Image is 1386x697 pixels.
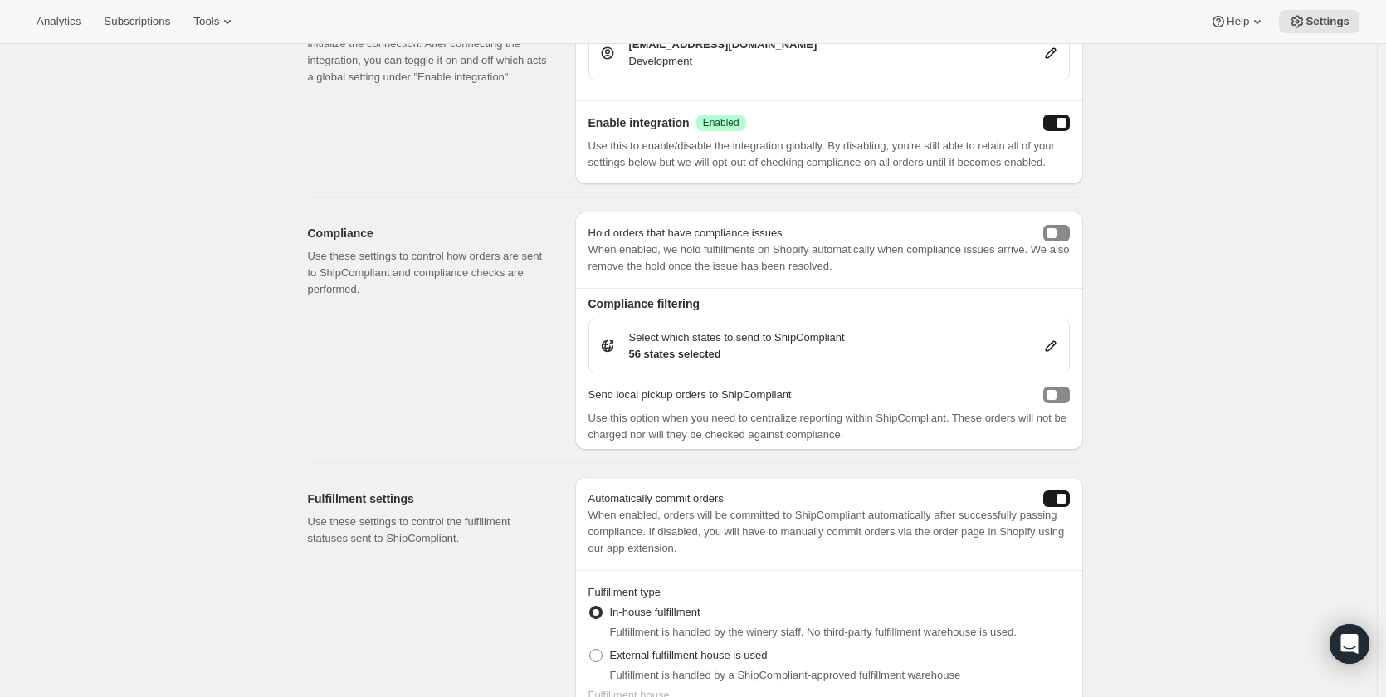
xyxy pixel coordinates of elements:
[1200,10,1276,33] button: Help
[27,10,90,33] button: Analytics
[193,15,219,28] span: Tools
[588,584,1070,601] p: Fulfillment type
[94,10,180,33] button: Subscriptions
[1227,15,1249,28] span: Help
[588,507,1070,557] p: When enabled, orders will be committed to ShipCompliant automatically after successfully passing ...
[1279,10,1359,33] button: Settings
[308,490,549,507] h2: Fulfillment settings
[308,19,549,85] p: Enter your Sovos ShipCompliant credentials to initialize the connection. After connecting the int...
[183,10,246,33] button: Tools
[610,626,1017,638] span: Fulfillment is handled by the winery staff. No third-party fulfillment warehouse is used.
[308,514,549,547] p: Use these settings to control the fulfillment statuses sent to ShipCompliant.
[37,15,81,28] span: Analytics
[588,490,724,507] p: Automatically commit orders
[1043,115,1070,131] button: enabled
[703,116,739,129] span: Enabled
[588,295,1070,312] h2: Compliance filtering
[610,669,961,681] span: Fulfillment is handled by a ShipCompliant-approved fulfillment warehouse
[629,53,817,70] p: Development
[104,15,170,28] span: Subscriptions
[588,138,1070,171] p: Use this to enable/disable the integration globally. By disabling, you're still able to retain al...
[588,225,783,241] p: Hold orders that have compliance issues
[588,410,1070,443] p: Use this option when you need to centralize reporting within ShipCompliant. These orders will not...
[629,329,845,346] p: Select which states to send to ShipCompliant
[588,241,1070,275] p: When enabled, we hold fulfillments on Shopify automatically when compliance issues arrive. We als...
[1043,387,1070,403] button: sendLocalPickupToShipCompliant
[308,248,549,298] p: Use these settings to control how orders are sent to ShipCompliant and compliance checks are perf...
[1330,624,1369,664] div: Open Intercom Messenger
[588,115,690,131] h2: Enable integration
[308,225,549,241] h2: Compliance
[588,387,792,403] p: Send local pickup orders to ShipCompliant
[629,37,817,53] p: [EMAIL_ADDRESS][DOMAIN_NAME]
[610,606,700,618] span: In-house fulfillment
[610,649,768,661] span: External fulfillment house is used
[1043,225,1070,241] button: holdShopifyFulfillmentOrders
[1043,490,1070,507] button: autoCommit
[629,346,845,363] p: 56 states selected
[1305,15,1349,28] span: Settings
